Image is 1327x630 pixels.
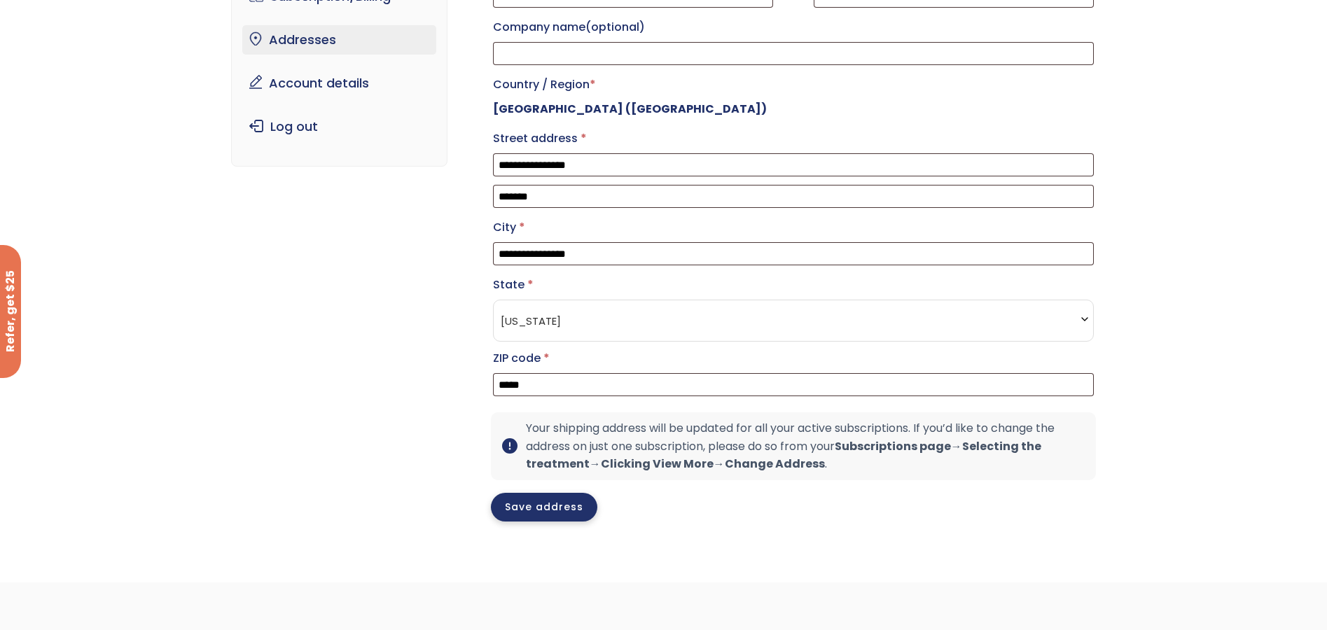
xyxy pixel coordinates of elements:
[526,419,1085,473] p: Your shipping address will be updated for all your active subscriptions. If you’d like to change ...
[493,216,1094,239] label: City
[501,307,1086,334] span: California
[493,274,1094,296] label: State
[242,25,436,55] a: Addresses
[242,112,436,141] a: Log out
[725,456,825,472] b: Change Address
[493,101,767,117] strong: [GEOGRAPHIC_DATA] ([GEOGRAPHIC_DATA])
[835,438,951,454] b: Subscriptions page
[493,73,1094,96] label: Country / Region
[491,493,597,521] button: Save address
[493,127,1094,150] label: Street address
[585,19,645,35] span: (optional)
[493,347,1094,370] label: ZIP code
[493,300,1094,342] span: State
[601,456,714,472] b: Clicking View More
[493,16,1094,38] label: Company name
[242,69,436,98] a: Account details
